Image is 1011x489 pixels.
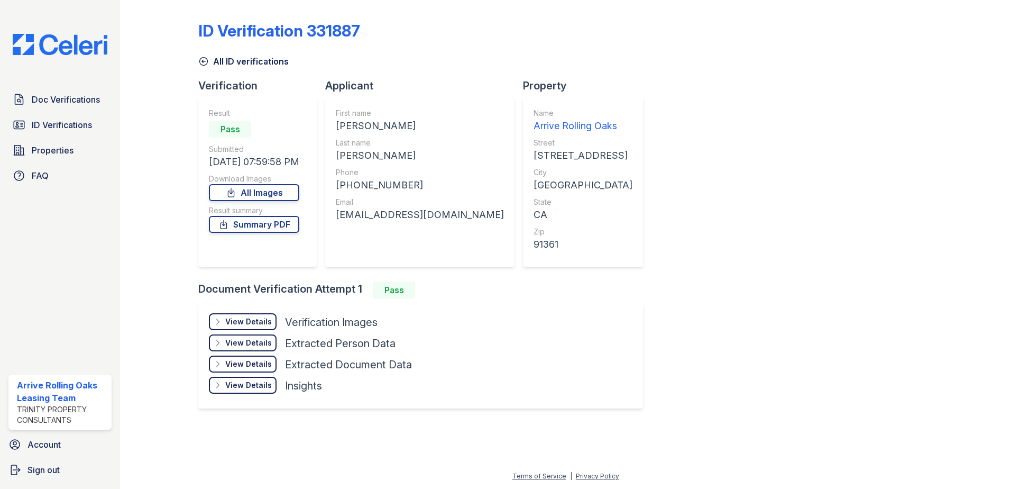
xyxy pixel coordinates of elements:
[534,197,632,207] div: State
[534,108,632,119] div: Name
[27,438,61,451] span: Account
[4,434,116,455] a: Account
[534,148,632,163] div: [STREET_ADDRESS]
[336,138,504,148] div: Last name
[198,55,289,68] a: All ID verifications
[209,184,299,201] a: All Images
[534,108,632,133] a: Name Arrive Rolling Oaks
[225,338,272,348] div: View Details
[336,148,504,163] div: [PERSON_NAME]
[17,404,107,425] div: Trinity Property Consultants
[8,165,112,186] a: FAQ
[534,237,632,252] div: 91361
[534,227,632,237] div: Zip
[32,93,100,106] span: Doc Verifications
[17,379,107,404] div: Arrive Rolling Oaks Leasing Team
[198,282,651,298] div: Document Verification Attempt 1
[336,178,504,193] div: [PHONE_NUMBER]
[8,89,112,110] a: Doc Verifications
[209,174,299,184] div: Download Images
[209,121,251,138] div: Pass
[32,169,49,182] span: FAQ
[285,336,396,351] div: Extracted Person Data
[4,34,116,55] img: CE_Logo_Blue-a8612792a0a2168367f1c8372b55b34899dd931a85d93a1a3d3e32e68fde9ad4.png
[534,119,632,133] div: Arrive Rolling Oaks
[285,357,412,372] div: Extracted Document Data
[8,140,112,161] a: Properties
[225,316,272,327] div: View Details
[8,114,112,135] a: ID Verifications
[225,380,272,391] div: View Details
[570,472,572,480] div: |
[512,472,566,480] a: Terms of Service
[209,205,299,216] div: Result summary
[373,282,415,298] div: Pass
[209,155,299,169] div: [DATE] 07:59:58 PM
[209,216,299,233] a: Summary PDF
[32,119,92,131] span: ID Verifications
[285,378,322,393] div: Insights
[209,108,299,119] div: Result
[336,197,504,207] div: Email
[325,78,523,93] div: Applicant
[534,138,632,148] div: Street
[285,315,378,330] div: Verification Images
[225,359,272,369] div: View Details
[336,108,504,119] div: First name
[534,207,632,222] div: CA
[32,144,73,157] span: Properties
[336,207,504,222] div: [EMAIL_ADDRESS][DOMAIN_NAME]
[576,472,619,480] a: Privacy Policy
[209,144,299,155] div: Submitted
[4,459,116,481] a: Sign out
[534,167,632,178] div: City
[534,178,632,193] div: [GEOGRAPHIC_DATA]
[198,21,360,40] div: ID Verification 331887
[523,78,651,93] div: Property
[336,167,504,178] div: Phone
[198,78,325,93] div: Verification
[336,119,504,133] div: [PERSON_NAME]
[27,464,60,476] span: Sign out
